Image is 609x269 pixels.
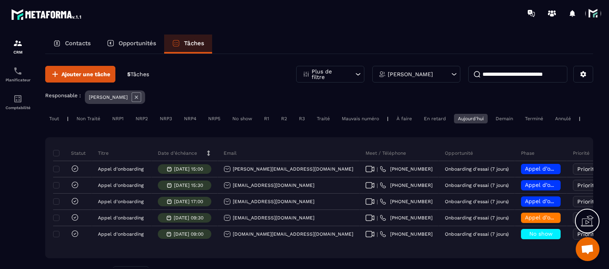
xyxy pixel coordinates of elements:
[99,35,164,54] a: Opportunités
[174,231,203,237] p: [DATE] 09:00
[132,114,152,123] div: NRP2
[2,78,34,82] p: Planificateur
[158,150,197,156] p: Date d’échéance
[312,69,347,80] p: Plus de filtre
[380,182,433,188] a: [PHONE_NUMBER]
[73,114,104,123] div: Non Traité
[445,150,473,156] p: Opportunité
[228,114,256,123] div: No show
[45,114,63,123] div: Tout
[174,199,203,204] p: [DATE] 17:00
[13,66,23,76] img: scheduler
[525,182,600,188] span: Appel d’onboarding planifié
[377,199,378,205] span: |
[377,215,378,221] span: |
[445,166,509,172] p: Onboarding d'essai (7 jours)
[164,35,212,54] a: Tâches
[67,116,69,121] p: |
[174,166,203,172] p: [DATE] 15:00
[98,215,144,221] p: Appel d'onboarding
[89,94,128,100] p: [PERSON_NAME]
[445,199,509,204] p: Onboarding d'essai (7 jours)
[525,165,600,172] span: Appel d’onboarding planifié
[577,182,598,188] span: Priorité
[445,183,509,188] p: Onboarding d'essai (7 jours)
[2,33,34,60] a: formationformationCRM
[577,166,598,172] span: Priorité
[11,7,82,21] img: logo
[377,166,378,172] span: |
[295,114,309,123] div: R3
[388,71,433,77] p: [PERSON_NAME]
[174,215,203,221] p: [DATE] 09:30
[551,114,575,123] div: Annulé
[260,114,273,123] div: R1
[55,150,86,156] p: Statut
[366,150,406,156] p: Meet / Téléphone
[130,71,149,77] span: Tâches
[45,92,81,98] p: Responsable :
[338,114,383,123] div: Mauvais numéro
[393,114,416,123] div: À faire
[2,88,34,116] a: accountantaccountantComptabilité
[224,150,237,156] p: Email
[525,198,600,204] span: Appel d’onboarding planifié
[2,50,34,54] p: CRM
[13,38,23,48] img: formation
[377,231,378,237] span: |
[492,114,517,123] div: Demain
[577,198,598,205] span: Priorité
[380,198,433,205] a: [PHONE_NUMBER]
[2,60,34,88] a: schedulerschedulerPlanificateur
[45,66,115,83] button: Ajouter une tâche
[313,114,334,123] div: Traité
[108,114,128,123] div: NRP1
[525,214,604,221] span: Appel d’onboarding terminée
[98,150,109,156] p: Titre
[454,114,488,123] div: Aujourd'hui
[98,199,144,204] p: Appel d'onboarding
[2,106,34,110] p: Comptabilité
[387,116,389,121] p: |
[573,150,590,156] p: Priorité
[380,166,433,172] a: [PHONE_NUMBER]
[184,40,204,47] p: Tâches
[13,94,23,104] img: accountant
[98,231,144,237] p: Appel d'onboarding
[204,114,224,123] div: NRP5
[61,70,110,78] span: Ajouter une tâche
[45,35,99,54] a: Contacts
[380,215,433,221] a: [PHONE_NUMBER]
[180,114,200,123] div: NRP4
[380,231,433,237] a: [PHONE_NUMBER]
[445,215,509,221] p: Onboarding d'essai (7 jours)
[576,237,599,261] div: Ouvrir le chat
[98,166,144,172] p: Appel d'onboarding
[577,231,598,237] span: Priorité
[377,183,378,188] span: |
[579,116,580,121] p: |
[174,183,203,188] p: [DATE] 15:30
[420,114,450,123] div: En retard
[445,231,509,237] p: Onboarding d'essai (7 jours)
[529,231,553,237] span: No show
[65,40,91,47] p: Contacts
[277,114,291,123] div: R2
[98,183,144,188] p: Appel d'onboarding
[521,150,534,156] p: Phase
[156,114,176,123] div: NRP3
[119,40,156,47] p: Opportunités
[127,71,149,78] p: 5
[521,114,547,123] div: Terminé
